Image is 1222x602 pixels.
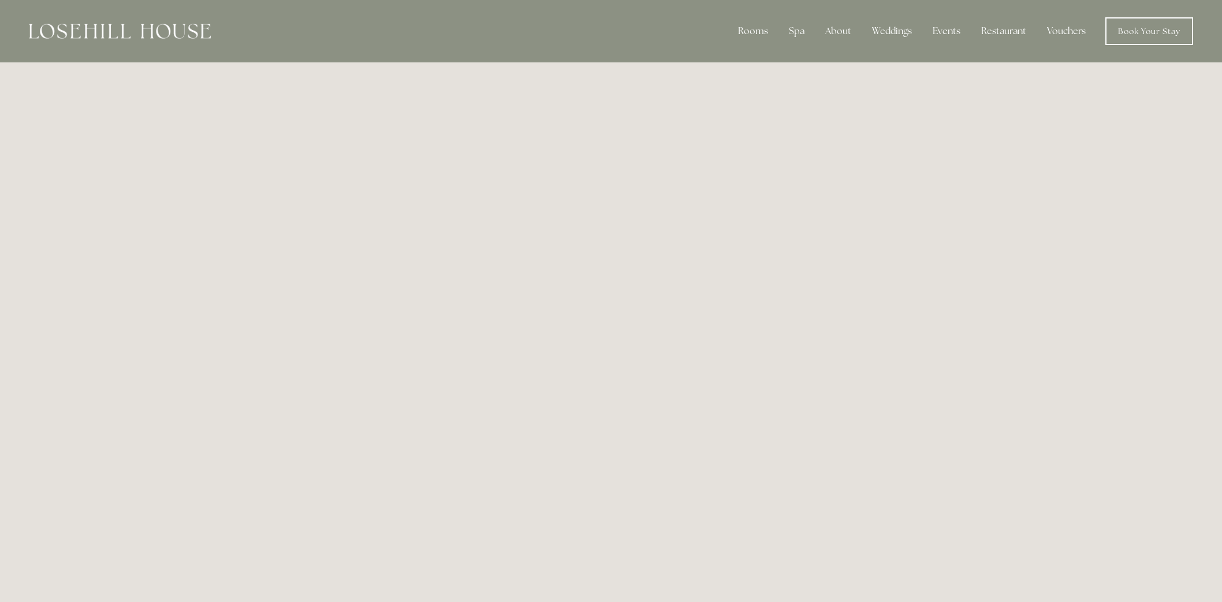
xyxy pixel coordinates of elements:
[29,24,211,39] img: Losehill House
[1105,17,1193,45] a: Book Your Stay
[972,20,1035,43] div: Restaurant
[729,20,777,43] div: Rooms
[1038,20,1095,43] a: Vouchers
[863,20,921,43] div: Weddings
[923,20,970,43] div: Events
[816,20,860,43] div: About
[780,20,814,43] div: Spa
